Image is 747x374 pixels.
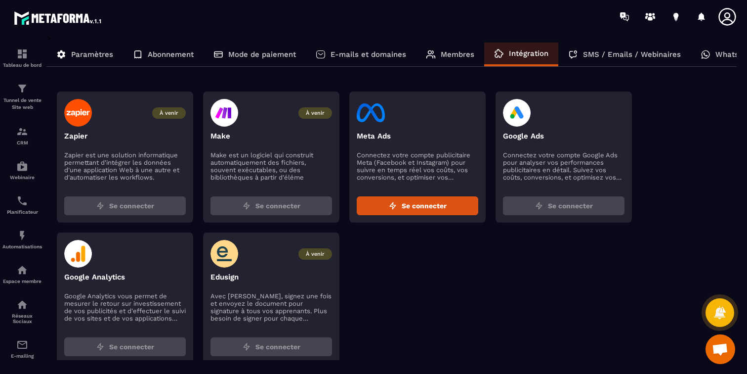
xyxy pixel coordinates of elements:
p: Zapier [64,132,186,140]
button: Se connecter [357,196,478,215]
span: Se connecter [548,201,593,211]
img: zap.8ac5aa27.svg [389,202,397,210]
img: zap.8ac5aa27.svg [243,202,250,210]
img: automations [16,160,28,172]
img: formation [16,48,28,60]
span: Se connecter [402,201,447,211]
a: schedulerschedulerPlanificateur [2,187,42,222]
button: Se connecter [64,337,186,356]
p: E-mails et domaines [331,50,406,59]
a: formationformationCRM [2,118,42,153]
a: formationformationTableau de bord [2,41,42,75]
span: À venir [152,107,186,119]
button: Se connecter [210,196,332,215]
a: automationsautomationsWebinaire [2,153,42,187]
span: Se connecter [109,342,154,352]
p: Planificateur [2,209,42,215]
p: Mode de paiement [228,50,296,59]
p: SMS / Emails / Webinaires [583,50,681,59]
img: zapier-logo.003d59f5.svg [64,99,92,127]
p: E-mailing [2,353,42,359]
span: Se connecter [255,201,300,211]
a: emailemailE-mailing [2,331,42,366]
img: facebook-logo.eb727249.svg [357,99,385,127]
button: Se connecter [210,337,332,356]
span: Se connecter [109,201,154,211]
p: Réseaux Sociaux [2,313,42,324]
p: Espace membre [2,279,42,284]
a: automationsautomationsAutomatisations [2,222,42,257]
p: Membres [441,50,474,59]
p: Zapier est une solution informatique permettant d'intégrer les données d'une application Web à un... [64,151,186,181]
img: google-ads-logo.4cdbfafa.svg [503,99,531,127]
img: formation [16,83,28,94]
span: À venir [298,248,332,260]
p: Google Ads [503,132,624,140]
img: automations [16,264,28,276]
img: scheduler [16,195,28,207]
p: Automatisations [2,244,42,249]
p: CRM [2,140,42,145]
p: Abonnement [148,50,194,59]
img: zap.8ac5aa27.svg [96,343,104,351]
p: Make est un logiciel qui construit automatiquement des fichiers, souvent exécutables, ou des bibl... [210,151,332,181]
div: Ouvrir le chat [705,334,735,364]
img: google-analytics-logo.594682c4.svg [64,240,92,268]
a: social-networksocial-networkRéseaux Sociaux [2,291,42,331]
img: automations [16,230,28,241]
button: Se connecter [64,196,186,215]
button: Se connecter [503,196,624,215]
p: Meta Ads [357,132,478,140]
img: social-network [16,299,28,311]
p: Connectez votre compte publicitaire Meta (Facebook et Instagram) pour suivre en temps réel vos co... [357,151,478,181]
img: zap.8ac5aa27.svg [535,202,543,210]
img: email [16,339,28,351]
p: Make [210,132,332,140]
p: Tableau de bord [2,62,42,68]
img: zap.8ac5aa27.svg [96,202,104,210]
a: automationsautomationsEspace membre [2,257,42,291]
p: Connectez votre compte Google Ads pour analyser vos performances publicitaires en détail. Suivez ... [503,151,624,181]
p: Paramètres [71,50,113,59]
p: Google Analytics [64,273,186,281]
p: Google Analytics vous permet de mesurer le retour sur investissement de vos publicités et d'effec... [64,292,186,322]
img: formation [16,126,28,138]
p: Intégration [509,49,548,58]
p: Avec [PERSON_NAME], signez une fois et envoyez le document pour signature à tous vos apprenants. ... [210,292,332,322]
a: formationformationTunnel de vente Site web [2,75,42,118]
span: Se connecter [255,342,300,352]
p: Tunnel de vente Site web [2,97,42,111]
span: À venir [298,107,332,119]
img: edusign-logo.5fe905fa.svg [210,240,239,268]
p: Webinaire [2,175,42,180]
img: zap.8ac5aa27.svg [243,343,250,351]
p: Edusign [210,273,332,281]
img: logo [14,9,103,27]
img: make-logo.47d65c36.svg [210,99,238,127]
